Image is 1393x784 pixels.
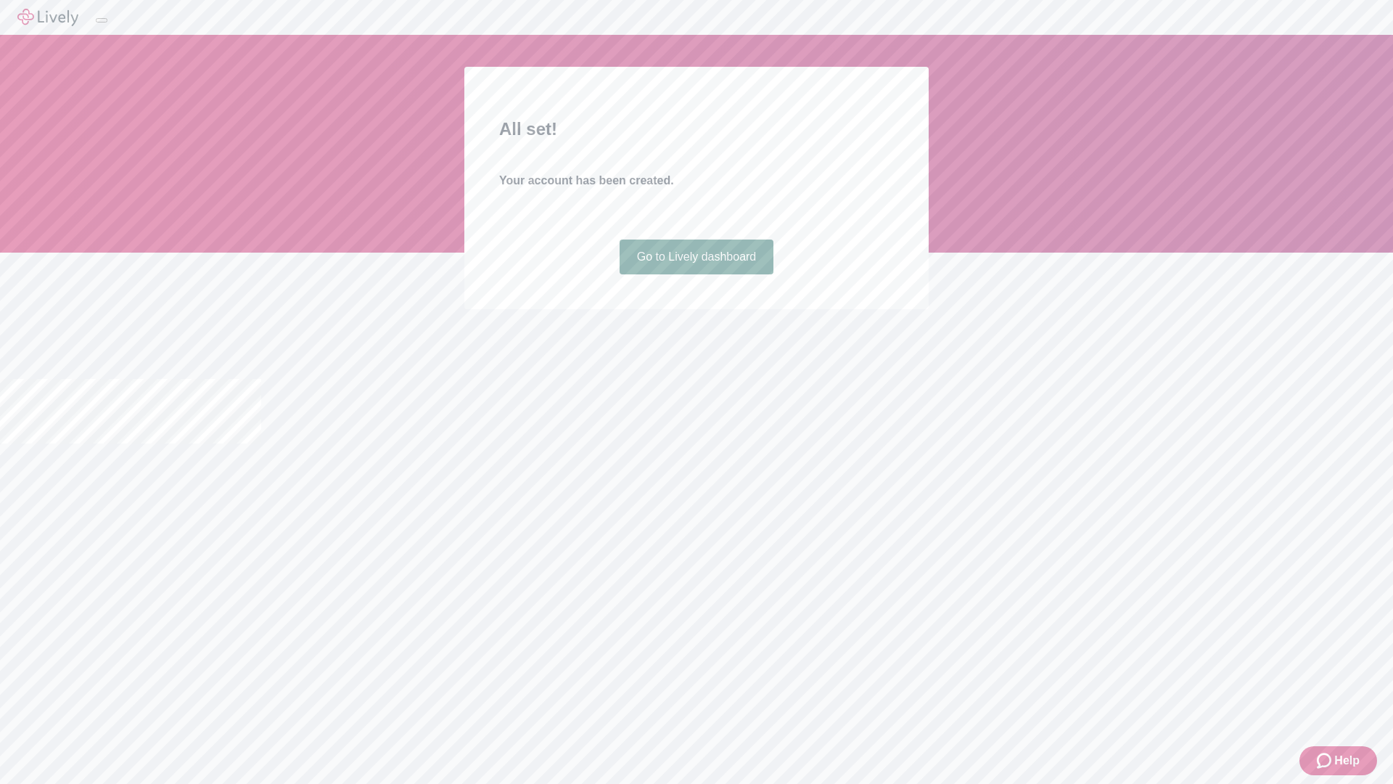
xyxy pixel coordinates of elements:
[1317,752,1334,769] svg: Zendesk support icon
[499,116,894,142] h2: All set!
[17,9,78,26] img: Lively
[499,172,894,189] h4: Your account has been created.
[96,18,107,23] button: Log out
[1299,746,1377,775] button: Zendesk support iconHelp
[620,240,774,274] a: Go to Lively dashboard
[1334,752,1360,769] span: Help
